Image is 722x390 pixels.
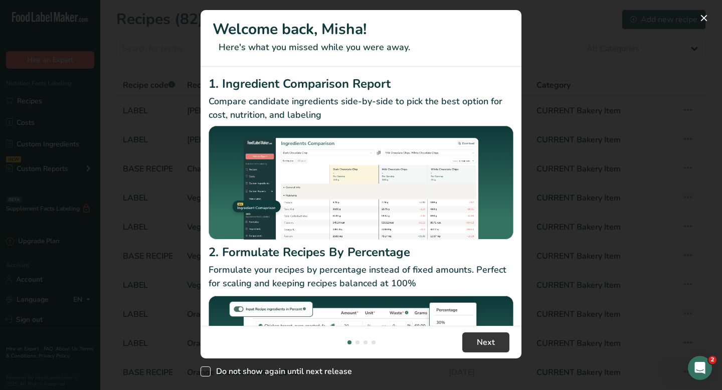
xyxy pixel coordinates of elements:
[213,41,509,54] p: Here's what you missed while you were away.
[209,263,513,290] p: Formulate your recipes by percentage instead of fixed amounts. Perfect for scaling and keeping re...
[708,356,716,364] span: 2
[477,336,495,348] span: Next
[209,75,513,93] h2: 1. Ingredient Comparison Report
[688,356,712,380] iframe: Intercom live chat
[462,332,509,352] button: Next
[213,18,509,41] h1: Welcome back, Misha!
[209,243,513,261] h2: 2. Formulate Recipes By Percentage
[211,366,352,376] span: Do not show again until next release
[209,126,513,240] img: Ingredient Comparison Report
[209,95,513,122] p: Compare candidate ingredients side-by-side to pick the best option for cost, nutrition, and labeling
